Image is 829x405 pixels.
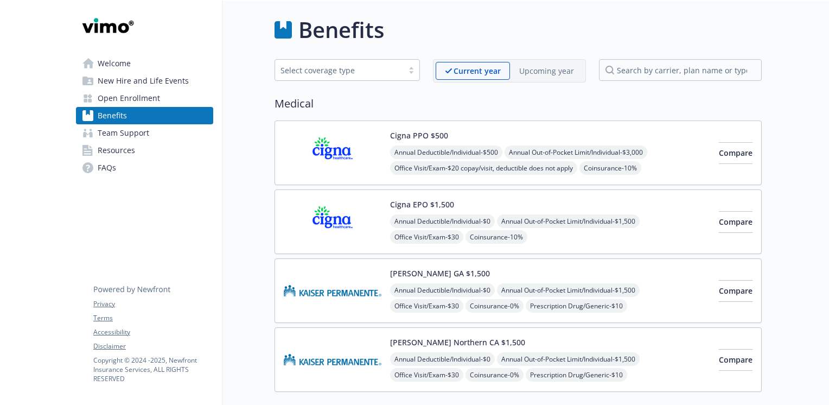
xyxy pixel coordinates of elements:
p: Copyright © 2024 - 2025 , Newfront Insurance Services, ALL RIGHTS RESERVED [93,356,213,383]
p: Current year [454,65,501,77]
span: Annual Deductible/Individual - $0 [390,214,495,228]
input: search by carrier, plan name or type [599,59,762,81]
button: Cigna EPO $1,500 [390,199,454,210]
span: Annual Deductible/Individual - $0 [390,352,495,366]
span: Coinsurance - 10% [579,161,641,175]
span: Coinsurance - 10% [465,230,527,244]
span: FAQs [98,159,116,176]
span: Annual Out-of-Pocket Limit/Individual - $3,000 [505,145,647,159]
span: Compare [719,148,753,158]
span: Benefits [98,107,127,124]
span: Annual Out-of-Pocket Limit/Individual - $1,500 [497,352,640,366]
span: Office Visit/Exam - $30 [390,230,463,244]
button: Compare [719,211,753,233]
h2: Medical [275,96,762,112]
span: Annual Deductible/Individual - $500 [390,145,502,159]
span: Team Support [98,124,149,142]
button: [PERSON_NAME] GA $1,500 [390,268,490,279]
span: Coinsurance - 0% [465,368,524,382]
span: Compare [719,355,753,365]
a: Team Support [76,124,213,142]
a: Welcome [76,55,213,72]
span: Prescription Drug/Generic - $10 [526,299,627,313]
span: Office Visit/Exam - $20 copay/visit, deductible does not apply [390,161,577,175]
span: Open Enrollment [98,90,160,107]
h1: Benefits [298,14,384,46]
a: New Hire and Life Events [76,72,213,90]
img: Kaiser Permanente Insurance Company carrier logo [284,268,381,314]
a: Resources [76,142,213,159]
span: Welcome [98,55,131,72]
a: Open Enrollment [76,90,213,107]
span: Annual Deductible/Individual - $0 [390,283,495,297]
a: Terms [93,313,213,323]
span: Compare [719,286,753,296]
span: Annual Out-of-Pocket Limit/Individual - $1,500 [497,283,640,297]
button: Compare [719,280,753,302]
span: Office Visit/Exam - $30 [390,368,463,382]
span: Compare [719,217,753,227]
a: Benefits [76,107,213,124]
button: Cigna PPO $500 [390,130,448,141]
a: Accessibility [93,327,213,337]
span: Annual Out-of-Pocket Limit/Individual - $1,500 [497,214,640,228]
img: CIGNA carrier logo [284,199,381,245]
a: FAQs [76,159,213,176]
img: Kaiser Permanente Insurance Company carrier logo [284,337,381,383]
p: Upcoming year [519,65,574,77]
span: Office Visit/Exam - $30 [390,299,463,313]
span: Prescription Drug/Generic - $10 [526,368,627,382]
button: Compare [719,142,753,164]
img: CIGNA carrier logo [284,130,381,176]
div: Select coverage type [280,65,398,76]
span: Coinsurance - 0% [465,299,524,313]
button: [PERSON_NAME] Northern CA $1,500 [390,337,525,348]
span: Resources [98,142,135,159]
span: New Hire and Life Events [98,72,189,90]
a: Disclaimer [93,341,213,351]
button: Compare [719,349,753,371]
a: Privacy [93,299,213,309]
